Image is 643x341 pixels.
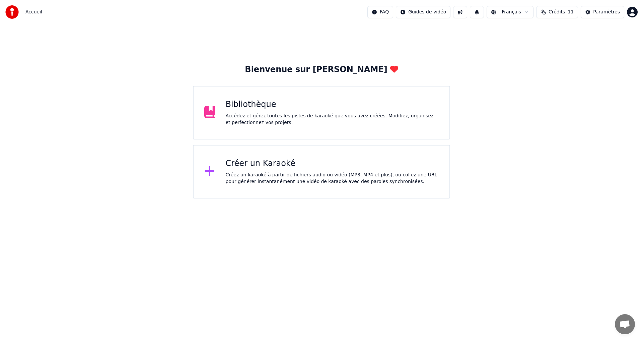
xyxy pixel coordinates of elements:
[226,172,439,185] div: Créez un karaoké à partir de fichiers audio ou vidéo (MP3, MP4 et plus), ou collez une URL pour g...
[245,64,398,75] div: Bienvenue sur [PERSON_NAME]
[226,99,439,110] div: Bibliothèque
[536,6,578,18] button: Crédits11
[25,9,42,15] span: Accueil
[568,9,574,15] span: 11
[226,113,439,126] div: Accédez et gérez toutes les pistes de karaoké que vous avez créées. Modifiez, organisez et perfec...
[226,158,439,169] div: Créer un Karaoké
[549,9,565,15] span: Crédits
[367,6,393,18] button: FAQ
[5,5,19,19] img: youka
[581,6,624,18] button: Paramètres
[593,9,620,15] div: Paramètres
[615,314,635,334] div: Ouvrir le chat
[25,9,42,15] nav: breadcrumb
[396,6,450,18] button: Guides de vidéo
